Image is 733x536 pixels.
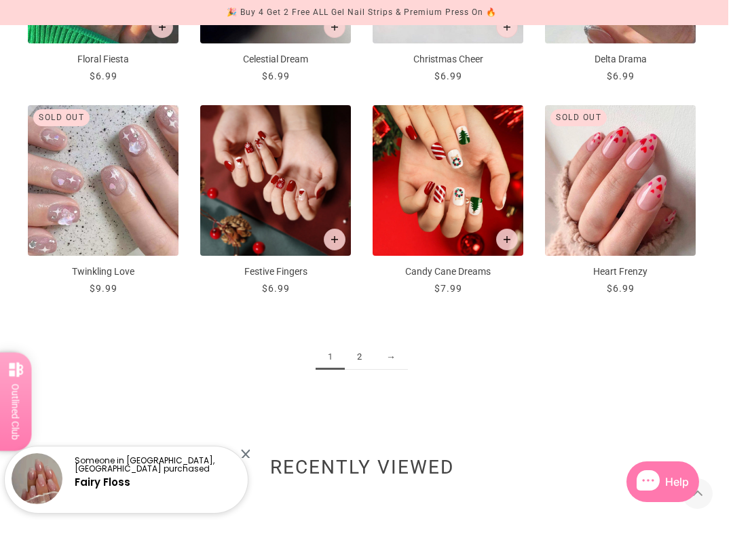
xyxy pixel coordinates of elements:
button: Add to cart [324,229,345,250]
p: Christmas Cheer [373,52,523,66]
p: Heart Frenzy [545,265,696,279]
a: Heart Frenzy [545,105,696,296]
button: Add to cart [151,16,173,38]
span: $6.99 [90,71,117,81]
a: 2 [345,345,374,370]
button: Add to cart [496,16,518,38]
div: 🎉 Buy 4 Get 2 Free ALL Gel Nail Strips & Premium Press On 🔥 [227,5,497,20]
p: Twinkling Love [28,265,178,279]
button: Add to cart [324,16,345,38]
a: → [374,345,408,370]
img: festive-fingers-press-on-manicure_700x.jpg [200,105,351,256]
span: $7.99 [434,283,462,294]
a: Candy Cane Dreams [373,105,523,296]
span: $6.99 [262,283,290,294]
p: Candy Cane Dreams [373,265,523,279]
div: Sold out [550,109,607,126]
p: Celestial Dream [200,52,351,66]
a: Fairy Floss [75,475,130,489]
p: Delta Drama [545,52,696,66]
span: 1 [316,345,345,370]
span: $6.99 [262,71,290,81]
h2: Recently viewed [28,463,696,478]
span: $6.99 [607,71,635,81]
div: Sold out [33,109,90,126]
p: Floral Fiesta [28,52,178,66]
button: Add to cart [496,229,518,250]
span: $9.99 [90,283,117,294]
a: Festive Fingers [200,105,351,296]
p: Someone in [GEOGRAPHIC_DATA], [GEOGRAPHIC_DATA] purchased [75,457,236,473]
span: $6.99 [434,71,462,81]
span: $6.99 [607,283,635,294]
a: Twinkling Love [28,105,178,296]
p: Festive Fingers [200,265,351,279]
